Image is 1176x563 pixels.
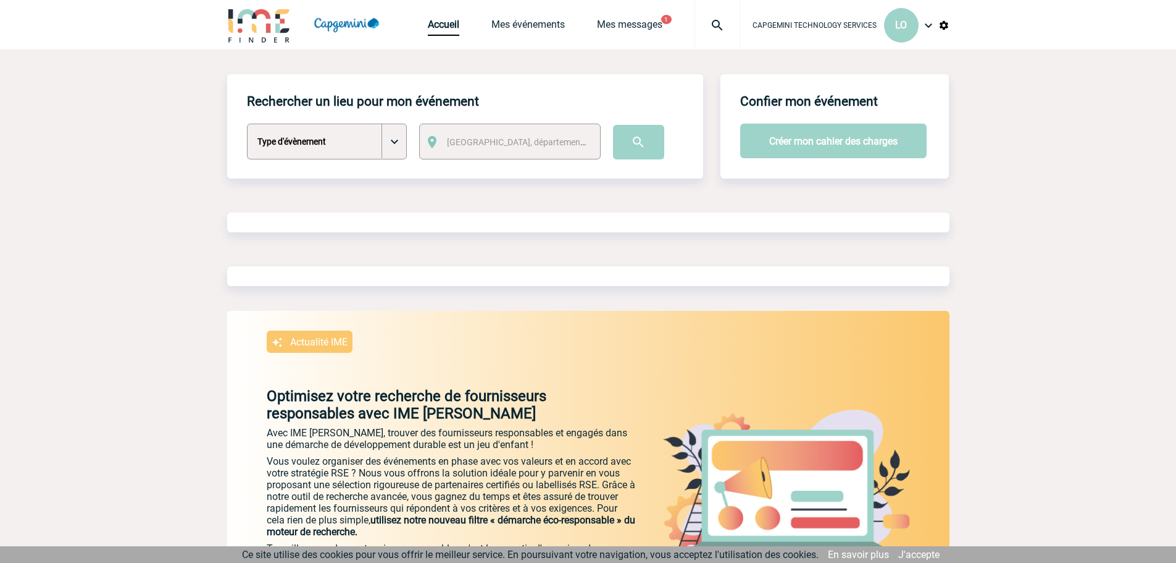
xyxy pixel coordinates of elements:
[267,455,637,538] p: Vous voulez organiser des événements en phase avec vos valeurs et en accord avec votre stratégie ...
[290,336,348,348] p: Actualité IME
[267,427,637,451] p: Avec IME [PERSON_NAME], trouver des fournisseurs responsables et engagés dans une démarche de dév...
[753,21,877,30] span: CAPGEMINI TECHNOLOGY SERVICES
[661,15,672,24] button: 1
[267,514,635,538] span: utilisez notre nouveau filtre « démarche éco-responsable » du moteur de recherche.
[491,19,565,36] a: Mes événements
[740,124,927,158] button: Créer mon cahier des charges
[428,19,459,36] a: Accueil
[447,137,619,147] span: [GEOGRAPHIC_DATA], département, région...
[740,94,878,109] h4: Confier mon événement
[597,19,662,36] a: Mes messages
[663,410,910,557] img: actu.png
[227,7,291,43] img: IME-Finder
[242,549,819,561] span: Ce site utilise des cookies pour vous offrir le meilleur service. En poursuivant votre navigation...
[247,94,479,109] h4: Rechercher un lieu pour mon événement
[227,387,637,422] p: Optimisez votre recherche de fournisseurs responsables avec IME [PERSON_NAME]
[898,549,940,561] a: J'accepte
[613,125,664,159] input: Submit
[895,19,907,31] span: LO
[828,549,889,561] a: En savoir plus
